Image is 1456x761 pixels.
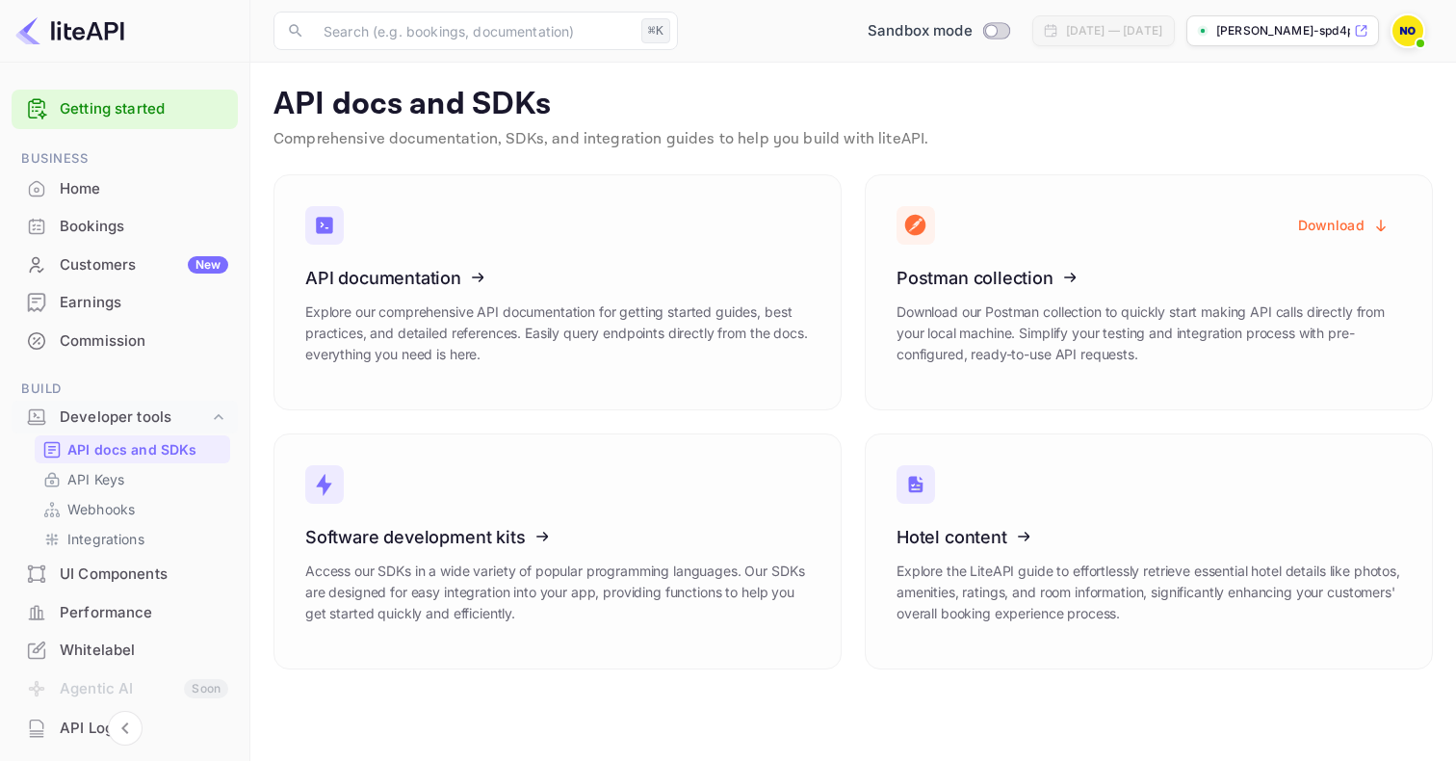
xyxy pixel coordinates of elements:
a: Bookings [12,208,238,244]
span: Business [12,148,238,170]
div: Developer tools [12,401,238,434]
p: Explore the LiteAPI guide to effortlessly retrieve essential hotel details like photos, amenities... [897,561,1401,624]
p: API docs and SDKs [67,439,197,459]
div: CustomersNew [12,247,238,284]
a: Integrations [42,529,222,549]
div: Bookings [60,216,228,238]
div: Home [12,171,238,208]
div: Customers [60,254,228,276]
a: Performance [12,594,238,630]
p: Webhooks [67,499,135,519]
a: Earnings [12,284,238,320]
div: Integrations [35,525,230,553]
div: API Logs [60,718,228,740]
p: Integrations [67,529,144,549]
a: Home [12,171,238,206]
img: Nils Osterberg [1392,15,1423,46]
div: Webhooks [35,495,230,523]
h3: API documentation [305,268,810,288]
a: Getting started [60,98,228,120]
img: LiteAPI logo [15,15,124,46]
div: Home [60,178,228,200]
a: CustomersNew [12,247,238,282]
p: Explore our comprehensive API documentation for getting started guides, best practices, and detai... [305,302,810,365]
span: Sandbox mode [868,20,973,42]
h3: Postman collection [897,268,1401,288]
a: API Logs [12,710,238,746]
a: UI Components [12,556,238,591]
h3: Software development kits [305,527,810,547]
div: UI Components [60,564,228,586]
input: Search (e.g. bookings, documentation) [312,12,634,50]
div: [DATE] — [DATE] [1066,22,1162,39]
div: Commission [60,330,228,353]
div: API Keys [35,465,230,493]
a: Webhooks [42,499,222,519]
div: UI Components [12,556,238,593]
div: New [188,256,228,274]
div: Earnings [12,284,238,322]
h3: Hotel content [897,527,1401,547]
div: Performance [60,602,228,624]
a: Whitelabel [12,632,238,668]
a: Commission [12,323,238,358]
a: API Keys [42,469,222,489]
p: API Keys [67,469,124,489]
span: Build [12,379,238,400]
div: API Logs [12,710,238,748]
div: Performance [12,594,238,632]
div: Getting started [12,90,238,129]
a: API documentationExplore our comprehensive API documentation for getting started guides, best pra... [273,174,842,410]
div: Whitelabel [12,632,238,669]
div: Bookings [12,208,238,246]
div: API docs and SDKs [35,435,230,463]
p: Comprehensive documentation, SDKs, and integration guides to help you build with liteAPI. [273,128,1433,151]
a: API docs and SDKs [42,439,222,459]
button: Collapse navigation [108,711,143,746]
div: Switch to Production mode [860,20,1017,42]
div: Earnings [60,292,228,314]
div: ⌘K [641,18,670,43]
p: Download our Postman collection to quickly start making API calls directly from your local machin... [897,302,1401,365]
button: Download [1287,206,1401,244]
p: Access our SDKs in a wide variety of popular programming languages. Our SDKs are designed for eas... [305,561,810,624]
p: [PERSON_NAME]-spd4p.n... [1216,22,1350,39]
a: Hotel contentExplore the LiteAPI guide to effortlessly retrieve essential hotel details like phot... [865,433,1433,669]
div: Whitelabel [60,640,228,662]
a: Software development kitsAccess our SDKs in a wide variety of popular programming languages. Our ... [273,433,842,669]
div: Commission [12,323,238,360]
p: API docs and SDKs [273,86,1433,124]
div: Developer tools [60,407,209,429]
